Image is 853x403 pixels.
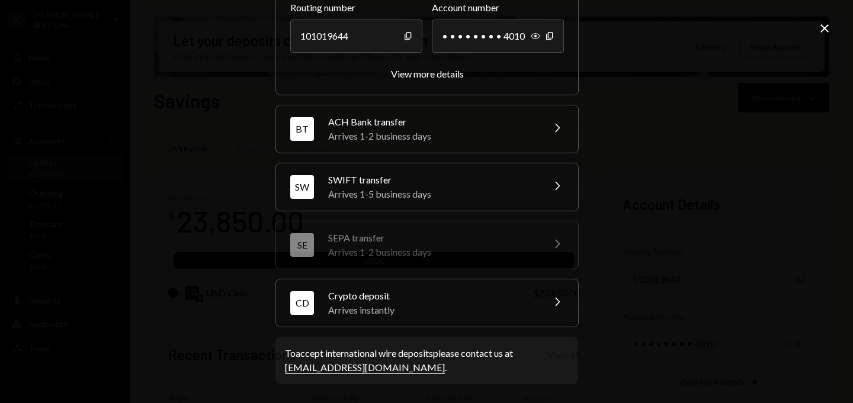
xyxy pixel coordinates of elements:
[328,289,535,303] div: Crypto deposit
[432,20,564,53] div: • • • • • • • • 4010
[328,245,535,259] div: Arrives 1-2 business days
[290,291,314,315] div: CD
[290,175,314,199] div: SW
[276,105,578,153] button: BTACH Bank transferArrives 1-2 business days
[290,20,422,53] div: 101019644
[328,187,535,201] div: Arrives 1-5 business days
[276,221,578,269] button: SESEPA transferArrives 1-2 business days
[328,129,535,143] div: Arrives 1-2 business days
[290,117,314,141] div: BT
[432,1,564,15] label: Account number
[391,68,464,79] div: View more details
[328,231,535,245] div: SEPA transfer
[285,362,445,374] a: [EMAIL_ADDRESS][DOMAIN_NAME]
[276,279,578,327] button: CDCrypto depositArrives instantly
[290,1,422,15] label: Routing number
[328,173,535,187] div: SWIFT transfer
[391,68,464,80] button: View more details
[328,115,535,129] div: ACH Bank transfer
[328,303,535,317] div: Arrives instantly
[290,233,314,257] div: SE
[276,163,578,211] button: SWSWIFT transferArrives 1-5 business days
[285,346,568,375] div: To accept international wire deposits please contact us at .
